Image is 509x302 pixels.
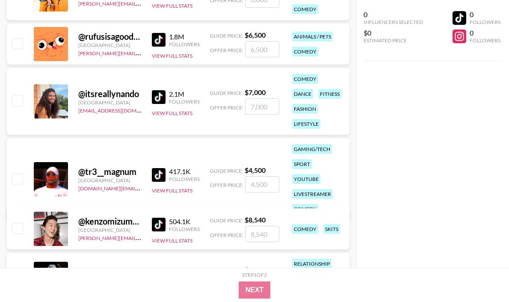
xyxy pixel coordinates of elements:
div: lifestyle [292,119,320,129]
div: comedy [292,224,318,234]
input: 4,500 [245,176,279,192]
div: sport [292,159,312,169]
strong: $ 8,540 [245,216,266,224]
div: comedy [292,74,318,84]
span: Guide Price: [210,168,243,174]
input: 6,500 [245,41,279,57]
div: gaming/tech [292,144,332,154]
div: [GEOGRAPHIC_DATA] [78,99,142,106]
strong: $ 7,000 [245,88,266,96]
div: fashion [292,104,318,114]
div: 504.1K [169,217,200,226]
span: Guide Price: [210,267,243,274]
span: Offer Price: [210,104,243,111]
img: TikTok [152,218,166,231]
div: 0 [470,29,500,37]
strong: $ 10,000 [245,266,269,274]
div: [GEOGRAPHIC_DATA] [78,177,142,184]
button: Next [239,281,271,299]
button: View Full Stats [152,187,192,194]
div: youtube [292,174,320,184]
div: Estimated Price [364,37,423,44]
span: Guide Price: [210,217,243,224]
div: Followers [169,176,200,182]
a: [PERSON_NAME][EMAIL_ADDRESS][DOMAIN_NAME] [78,48,205,56]
span: Guide Price: [210,33,243,39]
div: comedy [292,4,318,14]
div: comedy [292,204,318,214]
div: Followers [169,226,200,232]
iframe: Drift Widget Chat Controller [466,259,499,292]
input: 8,540 [245,226,279,242]
strong: $ 4,500 [245,166,266,174]
div: fitness [318,89,341,99]
div: 417.1K [169,167,200,176]
div: @ tr3__magnum [78,166,142,177]
div: comedy [292,47,318,56]
div: 1.8M [169,33,200,41]
div: dance [292,89,313,99]
div: $0 [364,29,423,37]
div: @ rufusisagoodboy [78,31,142,42]
div: [GEOGRAPHIC_DATA] [78,227,142,233]
button: View Full Stats [152,110,192,116]
div: Step 1 of 2 [242,272,267,278]
button: View Full Stats [152,237,192,244]
div: Followers [470,19,500,25]
div: 0 [470,10,500,19]
span: Offer Price: [210,47,243,53]
span: Offer Price: [210,182,243,188]
div: Followers [169,41,200,47]
img: TikTok [152,90,166,104]
div: @ bertandpriss [78,266,142,277]
a: [DOMAIN_NAME][EMAIL_ADDRESS][DOMAIN_NAME] [78,184,207,192]
div: Followers [470,37,500,44]
strong: $ 6,500 [245,31,266,39]
button: View Full Stats [152,53,192,59]
div: relationship [292,259,331,269]
div: animals / pets [292,32,333,41]
div: 0 [364,10,423,19]
img: TikTok [152,33,166,47]
div: Followers [169,98,200,105]
img: TikTok [152,168,166,182]
div: livestreamer [292,189,333,199]
div: Influencers Selected [364,19,423,25]
button: View Full Stats [152,3,192,9]
a: [PERSON_NAME][EMAIL_ADDRESS][PERSON_NAME][DOMAIN_NAME] [78,233,246,241]
a: [EMAIL_ADDRESS][DOMAIN_NAME] [78,106,164,114]
div: 2.1M [169,90,200,98]
div: @ itsreallynando [78,89,142,99]
input: 7,000 [245,98,279,115]
span: Guide Price: [210,90,243,96]
div: @ kenzomizumoto [78,216,142,227]
div: [GEOGRAPHIC_DATA] [78,42,142,48]
span: Offer Price: [210,232,243,238]
div: 566K [169,267,200,275]
div: skits [323,224,340,234]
